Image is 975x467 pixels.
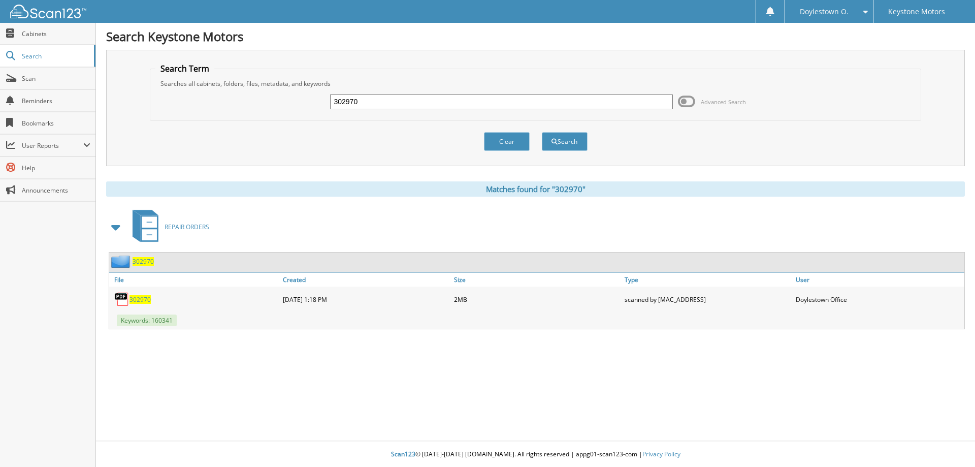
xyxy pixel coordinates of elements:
[126,207,209,247] a: REPAIR ORDERS
[793,273,964,287] a: User
[391,450,415,458] span: Scan123
[793,289,964,309] div: Doylestown Office
[280,273,451,287] a: Created
[542,132,588,151] button: Search
[622,273,793,287] a: Type
[484,132,530,151] button: Clear
[22,97,90,105] span: Reminders
[451,289,623,309] div: 2MB
[622,289,793,309] div: scanned by [MAC_ADDRESS]
[22,29,90,38] span: Cabinets
[114,292,129,307] img: PDF.png
[155,63,214,74] legend: Search Term
[106,181,965,197] div: Matches found for "302970"
[22,186,90,195] span: Announcements
[117,315,177,326] span: Keywords: 160341
[106,28,965,45] h1: Search Keystone Motors
[451,273,623,287] a: Size
[109,273,280,287] a: File
[888,9,945,15] span: Keystone Motors
[22,164,90,172] span: Help
[701,98,746,106] span: Advanced Search
[22,141,83,150] span: User Reports
[155,79,916,88] div: Searches all cabinets, folders, files, metadata, and keywords
[924,418,975,467] iframe: Chat Widget
[133,257,154,266] a: 302970
[22,74,90,83] span: Scan
[96,442,975,467] div: © [DATE]-[DATE] [DOMAIN_NAME]. All rights reserved | appg01-scan123-com |
[10,5,86,18] img: scan123-logo-white.svg
[22,52,89,60] span: Search
[800,9,849,15] span: Doylestown O.
[111,255,133,268] img: folder2.png
[22,119,90,128] span: Bookmarks
[165,223,209,231] span: REPAIR ORDERS
[129,295,151,304] a: 302970
[280,289,451,309] div: [DATE] 1:18 PM
[642,450,680,458] a: Privacy Policy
